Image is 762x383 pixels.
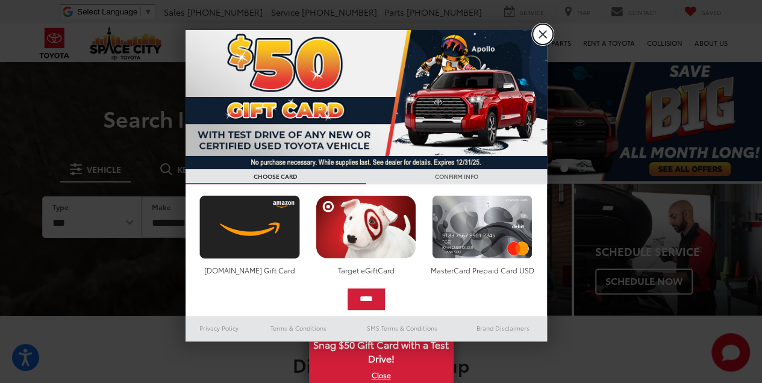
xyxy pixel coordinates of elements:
[186,30,547,169] img: 53411_top_152338.jpg
[310,332,452,369] span: Snag $50 Gift Card with a Test Drive!
[345,321,459,335] a: SMS Terms & Conditions
[186,321,253,335] a: Privacy Policy
[366,169,547,184] h3: CONFIRM INFO
[252,321,345,335] a: Terms & Conditions
[313,195,419,259] img: targetcard.png
[429,195,536,259] img: mastercard.png
[459,321,547,335] a: Brand Disclaimers
[313,265,419,275] div: Target eGiftCard
[186,169,366,184] h3: CHOOSE CARD
[196,195,303,259] img: amazoncard.png
[196,265,303,275] div: [DOMAIN_NAME] Gift Card
[429,265,536,275] div: MasterCard Prepaid Card USD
